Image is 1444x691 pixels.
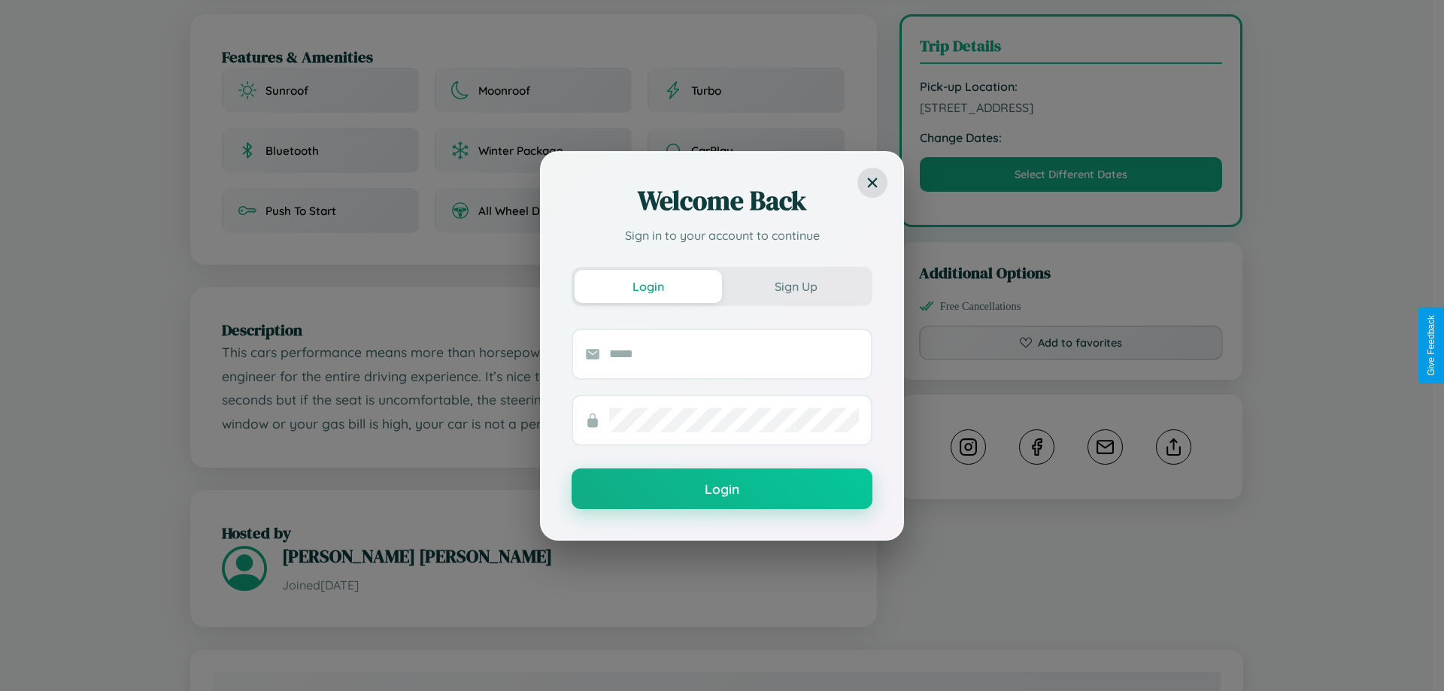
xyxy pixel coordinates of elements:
button: Login [575,270,722,303]
div: Give Feedback [1426,315,1436,376]
button: Login [572,468,872,509]
p: Sign in to your account to continue [572,226,872,244]
button: Sign Up [722,270,869,303]
h2: Welcome Back [572,183,872,219]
